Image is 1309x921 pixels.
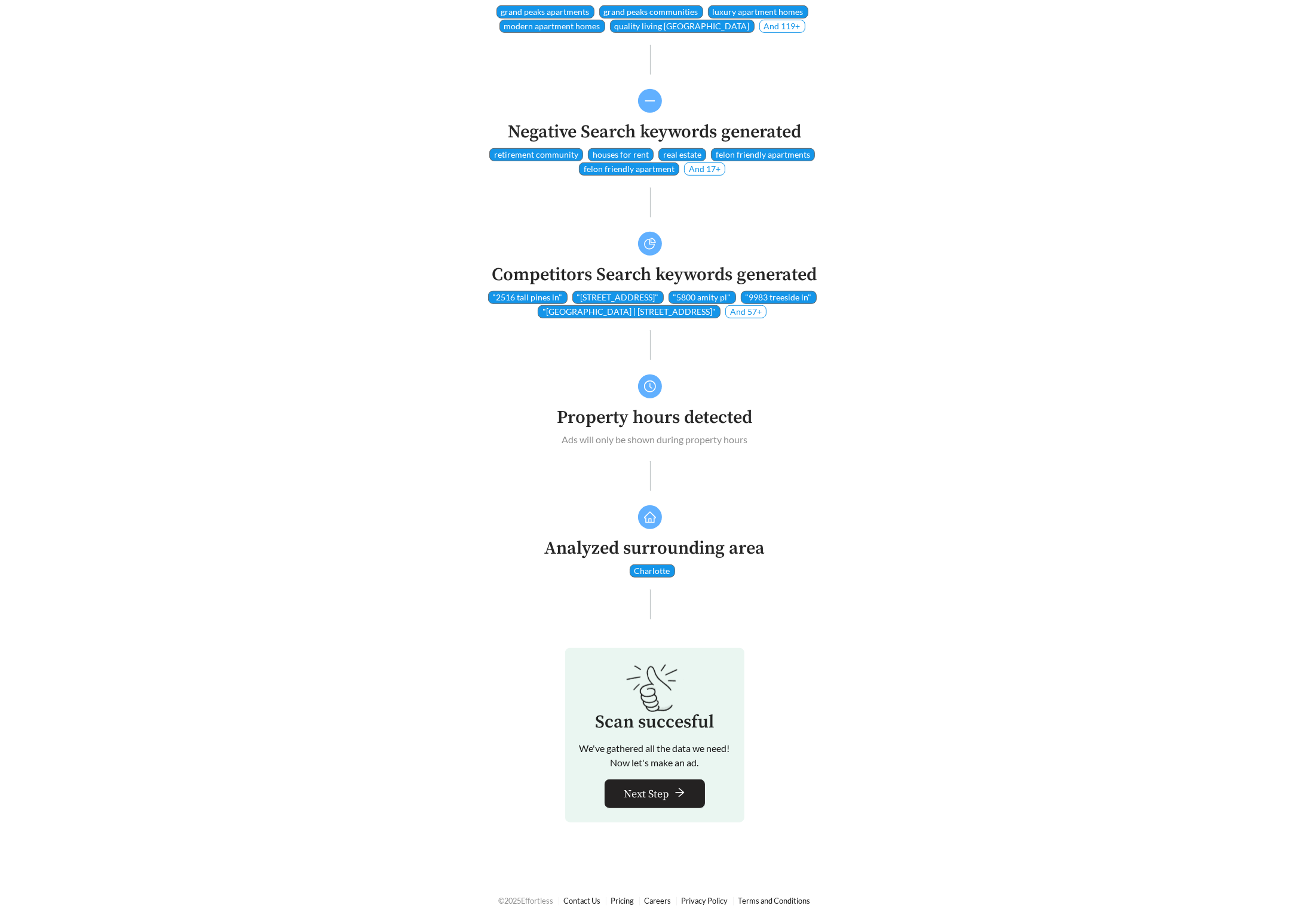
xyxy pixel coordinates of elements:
[626,662,683,713] img: Scan succesful
[738,896,811,905] a: Terms and Conditions
[499,20,605,33] span: modern apartment homes
[538,305,721,318] span: "[GEOGRAPHIC_DATA] | [STREET_ADDRESS]"
[595,713,714,732] h5: Scan succesful
[564,896,601,905] a: Contact Us
[658,148,706,161] span: real estate
[508,122,801,142] h5: Negative Search keywords generated
[605,779,705,808] button: Next Steparrow-right
[557,428,752,452] div: Ads will only be shown during property hours
[741,291,817,304] span: "9983 treeside ln"
[708,5,808,19] span: luxury apartment homes
[644,511,656,523] span: home
[675,787,685,800] span: arrow-right
[624,786,670,802] span: Next Step
[580,741,730,770] div: We've gathered all the data we need! Now let's make an ad.
[644,238,656,250] span: pie-chart
[557,408,752,428] h5: Property hours detected
[572,291,664,304] span: "[STREET_ADDRESS]"
[488,291,568,304] span: "2516 tall pines ln"
[492,265,817,285] h5: Competitors Search keywords generated
[611,896,634,905] a: Pricing
[725,305,767,318] span: And 57+
[544,539,765,558] h5: Analyzed surrounding area
[496,5,594,19] span: grand peaks apartments
[644,95,656,107] span: minus
[610,20,755,33] span: quality living [GEOGRAPHIC_DATA]
[684,162,725,176] span: And 17+
[682,896,728,905] a: Privacy Policy
[630,564,675,578] span: Charlotte
[644,380,656,392] span: clock-circle
[645,896,672,905] a: Careers
[579,162,679,176] span: felon friendly apartment
[489,148,583,161] span: retirement community
[599,5,703,19] span: grand peaks communities
[669,291,736,304] span: "5800 amity pl"
[759,20,805,33] span: And 119+
[711,148,815,161] span: felon friendly apartments
[588,148,654,161] span: houses for rent
[499,896,554,905] span: © 2025 Effortless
